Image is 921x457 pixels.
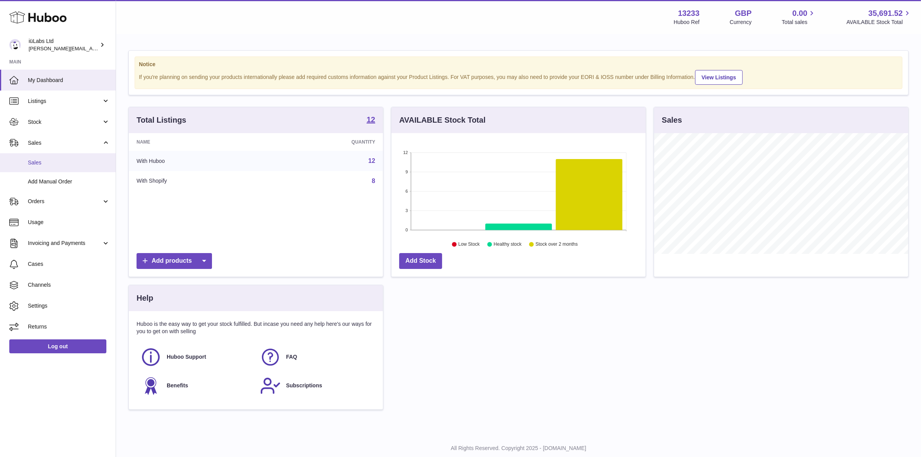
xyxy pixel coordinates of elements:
span: Listings [28,98,102,105]
p: Huboo is the easy way to get your stock fulfilled. But incase you need any help here's our ways f... [137,320,375,335]
span: Sales [28,159,110,166]
div: Currency [730,19,752,26]
a: 0.00 Total sales [782,8,816,26]
a: FAQ [260,347,372,368]
a: 12 [367,116,375,125]
div: iüLabs Ltd [29,38,98,52]
span: Usage [28,219,110,226]
h3: Total Listings [137,115,186,125]
text: Stock over 2 months [535,242,578,247]
span: 35,691.52 [868,8,903,19]
a: 12 [368,157,375,164]
span: Total sales [782,19,816,26]
h3: AVAILABLE Stock Total [399,115,485,125]
text: Healthy stock [494,242,522,247]
text: 6 [405,189,408,193]
span: Returns [28,323,110,330]
a: View Listings [695,70,743,85]
text: 3 [405,208,408,213]
a: Huboo Support [140,347,252,368]
a: Add Stock [399,253,442,269]
div: If you're planning on sending your products internationally please add required customs informati... [139,69,898,85]
h3: Sales [662,115,682,125]
text: 9 [405,169,408,174]
a: 35,691.52 AVAILABLE Stock Total [846,8,912,26]
a: Benefits [140,375,252,396]
a: Add products [137,253,212,269]
span: My Dashboard [28,77,110,84]
span: AVAILABLE Stock Total [846,19,912,26]
text: 0 [405,228,408,232]
strong: Notice [139,61,898,68]
th: Name [129,133,266,151]
span: Subscriptions [286,382,322,389]
span: Cases [28,260,110,268]
strong: GBP [735,8,752,19]
div: Huboo Ref [674,19,700,26]
span: Huboo Support [167,353,206,361]
span: 0.00 [793,8,808,19]
span: Orders [28,198,102,205]
span: Add Manual Order [28,178,110,185]
span: Benefits [167,382,188,389]
a: 8 [372,178,375,184]
span: FAQ [286,353,297,361]
text: Low Stock [458,242,480,247]
th: Quantity [266,133,383,151]
strong: 12 [367,116,375,123]
span: [PERSON_NAME][EMAIL_ADDRESS][DOMAIN_NAME] [29,45,155,51]
td: With Shopify [129,171,266,191]
a: Log out [9,339,106,353]
span: Stock [28,118,102,126]
span: Invoicing and Payments [28,240,102,247]
span: Sales [28,139,102,147]
strong: 13233 [678,8,700,19]
img: annunziata@iulabs.co [9,39,21,51]
span: Settings [28,302,110,310]
td: With Huboo [129,151,266,171]
p: All Rights Reserved. Copyright 2025 - [DOMAIN_NAME] [122,445,915,452]
text: 12 [403,150,408,155]
a: Subscriptions [260,375,372,396]
span: Channels [28,281,110,289]
h3: Help [137,293,153,303]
